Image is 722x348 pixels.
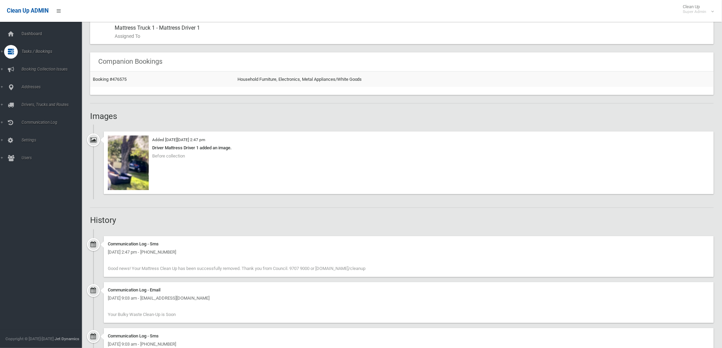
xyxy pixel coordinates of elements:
[683,9,707,14] small: Super Admin
[108,286,710,294] div: Communication Log - Email
[115,32,708,40] small: Assigned To
[55,336,79,341] strong: Jet Dynamics
[93,77,127,82] a: Booking #476575
[19,102,88,107] span: Drivers, Trucks and Routes
[19,138,88,142] span: Settings
[90,216,714,225] h2: History
[115,20,708,44] div: Mattress Truck 1 - Mattress Driver 1
[108,266,365,271] span: Good news! Your Mattress Clean Up has been successfully removed. Thank you from Council. 9707 900...
[19,155,88,160] span: Users
[90,112,714,121] h2: Images
[108,294,710,303] div: [DATE] 9:03 am - [EMAIL_ADDRESS][DOMAIN_NAME]
[19,49,88,54] span: Tasks / Bookings
[108,144,710,152] div: Driver Mattress Driver 1 added an image.
[19,67,88,72] span: Booking Collection Issues
[108,312,176,317] span: Your Bulky Waste Clean-Up is Soon
[235,72,714,87] td: Household Furniture, Electronics, Metal Appliances/White Goods
[19,31,88,36] span: Dashboard
[108,248,710,257] div: [DATE] 2:47 pm - [PHONE_NUMBER]
[152,137,205,142] small: Added [DATE][DATE] 2:47 pm
[5,336,54,341] span: Copyright © [DATE]-[DATE]
[7,7,48,14] span: Clean Up ADMIN
[90,55,171,68] header: Companion Bookings
[108,332,710,341] div: Communication Log - Sms
[108,136,149,190] img: image.jpg
[19,120,88,125] span: Communication Log
[19,85,88,89] span: Addresses
[152,153,185,158] span: Before collection
[108,240,710,248] div: Communication Log - Sms
[680,4,713,14] span: Clean Up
